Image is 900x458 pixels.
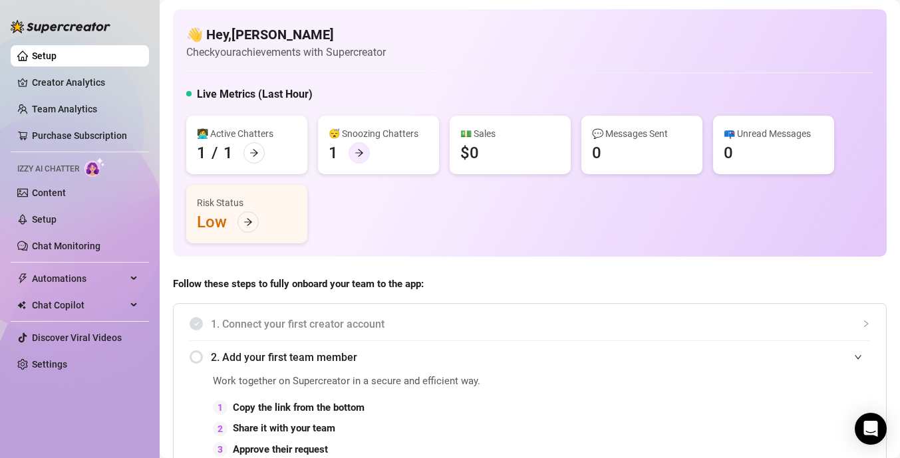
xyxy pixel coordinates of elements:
span: arrow-right [243,217,253,227]
span: collapsed [862,320,870,328]
span: arrow-right [355,148,364,158]
strong: Copy the link from the bottom [233,401,365,413]
div: 3 [213,442,227,457]
a: Creator Analytics [32,72,138,93]
div: 1. Connect your first creator account [190,308,870,340]
span: 1. Connect your first creator account [211,316,870,332]
div: Risk Status [197,195,297,210]
div: $0 [460,142,479,164]
span: 2. Add your first team member [211,349,870,366]
a: Setup [32,51,57,61]
article: Check your achievements with Supercreator [186,44,386,60]
div: 📪 Unread Messages [724,126,824,141]
div: 0 [724,142,733,164]
a: Chat Monitoring [32,241,100,251]
span: thunderbolt [17,273,28,284]
strong: Follow these steps to fully onboard your team to the app: [173,278,424,290]
a: Setup [32,214,57,225]
a: Purchase Subscription [32,130,127,141]
div: 2 [213,421,227,436]
strong: Share it with your team [233,422,335,434]
span: arrow-right [249,148,259,158]
div: 2. Add your first team member [190,341,870,374]
span: Automations [32,268,126,289]
div: 💵 Sales [460,126,560,141]
span: Chat Copilot [32,294,126,316]
img: Chat Copilot [17,300,26,310]
div: 👩‍💻 Active Chatters [197,126,297,141]
div: 💬 Messages Sent [592,126,692,141]
h4: 👋 Hey, [PERSON_NAME] [186,25,386,44]
a: Content [32,187,66,198]
h5: Live Metrics (Last Hour) [197,86,313,102]
div: 0 [592,142,601,164]
a: Settings [32,359,67,370]
a: Discover Viral Videos [32,332,122,343]
div: 1 [197,142,206,164]
div: Open Intercom Messenger [855,413,887,445]
div: 1 [213,400,227,415]
div: 1 [224,142,233,164]
img: logo-BBDzfeDw.svg [11,20,110,33]
div: 😴 Snoozing Chatters [329,126,428,141]
span: expanded [854,353,862,361]
a: Team Analytics [32,104,97,114]
strong: Approve their request [233,443,328,455]
img: AI Chatter [84,158,105,177]
div: 1 [329,142,338,164]
span: Izzy AI Chatter [17,163,79,175]
span: Work together on Supercreator in a secure and efficient way. [213,374,571,390]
